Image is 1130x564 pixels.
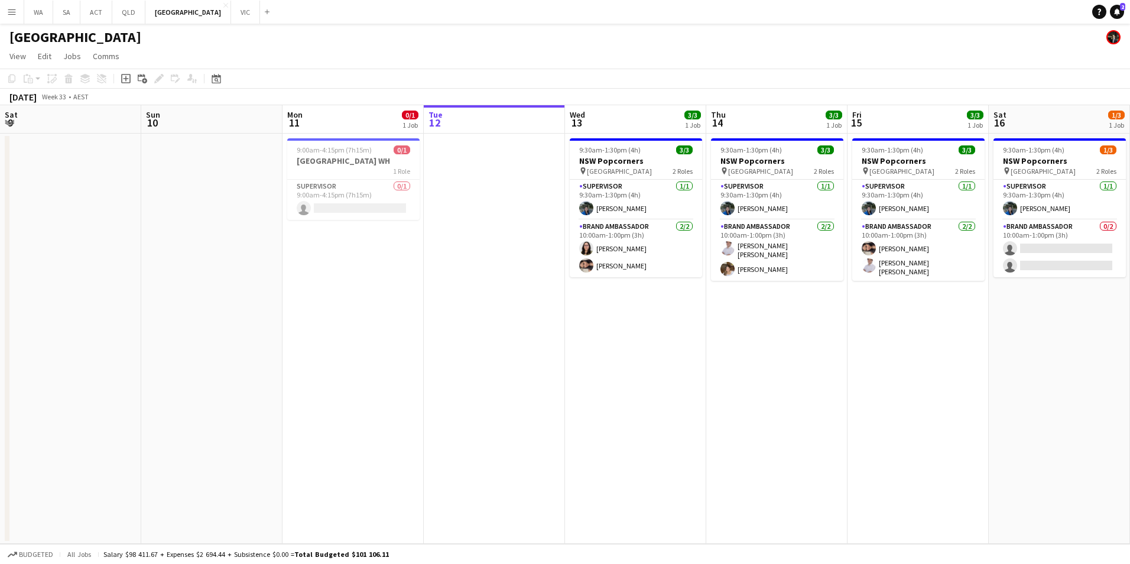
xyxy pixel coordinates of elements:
[231,1,260,24] button: VIC
[402,121,418,129] div: 1 Job
[63,51,81,61] span: Jobs
[676,145,693,154] span: 3/3
[967,111,983,119] span: 3/3
[1100,145,1116,154] span: 1/3
[19,550,53,559] span: Budgeted
[144,116,160,129] span: 10
[38,51,51,61] span: Edit
[1110,5,1124,19] a: 2
[287,109,303,120] span: Mon
[570,220,702,277] app-card-role: Brand Ambassador2/210:00am-1:00pm (3h)[PERSON_NAME][PERSON_NAME]
[570,138,702,277] app-job-card: 9:30am-1:30pm (4h)3/3NSW Popcorners [GEOGRAPHIC_DATA]2 RolesSupervisor1/19:30am-1:30pm (4h)[PERSO...
[826,111,842,119] span: 3/3
[427,116,443,129] span: 12
[967,121,983,129] div: 1 Job
[720,145,782,154] span: 9:30am-1:30pm (4h)
[852,109,862,120] span: Fri
[570,109,585,120] span: Wed
[33,48,56,64] a: Edit
[685,121,700,129] div: 1 Job
[852,155,985,166] h3: NSW Popcorners
[684,111,701,119] span: 3/3
[9,28,141,46] h1: [GEOGRAPHIC_DATA]
[852,180,985,220] app-card-role: Supervisor1/19:30am-1:30pm (4h)[PERSON_NAME]
[993,138,1126,277] app-job-card: 9:30am-1:30pm (4h)1/3NSW Popcorners [GEOGRAPHIC_DATA]2 RolesSupervisor1/19:30am-1:30pm (4h)[PERSO...
[959,145,975,154] span: 3/3
[88,48,124,64] a: Comms
[24,1,53,24] button: WA
[711,109,726,120] span: Thu
[826,121,842,129] div: 1 Job
[65,550,93,559] span: All jobs
[287,155,420,166] h3: [GEOGRAPHIC_DATA] WH
[145,1,231,24] button: [GEOGRAPHIC_DATA]
[1108,111,1125,119] span: 1/3
[287,138,420,220] app-job-card: 9:00am-4:15pm (7h15m)0/1[GEOGRAPHIC_DATA] WH1 RoleSupervisor0/19:00am-4:15pm (7h15m)
[568,116,585,129] span: 13
[1003,145,1064,154] span: 9:30am-1:30pm (4h)
[103,550,389,559] div: Salary $98 411.67 + Expenses $2 694.44 + Subsistence $0.00 =
[587,167,652,176] span: [GEOGRAPHIC_DATA]
[814,167,834,176] span: 2 Roles
[709,116,726,129] span: 14
[146,109,160,120] span: Sun
[852,138,985,281] app-job-card: 9:30am-1:30pm (4h)3/3NSW Popcorners [GEOGRAPHIC_DATA]2 RolesSupervisor1/19:30am-1:30pm (4h)[PERSO...
[3,116,18,129] span: 9
[850,116,862,129] span: 15
[862,145,923,154] span: 9:30am-1:30pm (4h)
[570,155,702,166] h3: NSW Popcorners
[1011,167,1076,176] span: [GEOGRAPHIC_DATA]
[1096,167,1116,176] span: 2 Roles
[711,155,843,166] h3: NSW Popcorners
[993,180,1126,220] app-card-role: Supervisor1/19:30am-1:30pm (4h)[PERSON_NAME]
[9,91,37,103] div: [DATE]
[9,51,26,61] span: View
[402,111,418,119] span: 0/1
[285,116,303,129] span: 11
[112,1,145,24] button: QLD
[297,145,372,154] span: 9:00am-4:15pm (7h15m)
[1120,3,1125,11] span: 2
[73,92,89,101] div: AEST
[6,548,55,561] button: Budgeted
[579,145,641,154] span: 9:30am-1:30pm (4h)
[5,48,31,64] a: View
[993,220,1126,277] app-card-role: Brand Ambassador0/210:00am-1:00pm (3h)
[673,167,693,176] span: 2 Roles
[39,92,69,101] span: Week 33
[1109,121,1124,129] div: 1 Job
[955,167,975,176] span: 2 Roles
[80,1,112,24] button: ACT
[393,167,410,176] span: 1 Role
[711,220,843,281] app-card-role: Brand Ambassador2/210:00am-1:00pm (3h)[PERSON_NAME] [PERSON_NAME][PERSON_NAME]
[1106,30,1121,44] app-user-avatar: Mauricio Torres Barquet
[287,180,420,220] app-card-role: Supervisor0/19:00am-4:15pm (7h15m)
[817,145,834,154] span: 3/3
[711,180,843,220] app-card-role: Supervisor1/19:30am-1:30pm (4h)[PERSON_NAME]
[711,138,843,281] app-job-card: 9:30am-1:30pm (4h)3/3NSW Popcorners [GEOGRAPHIC_DATA]2 RolesSupervisor1/19:30am-1:30pm (4h)[PERSO...
[93,51,119,61] span: Comms
[852,220,985,281] app-card-role: Brand Ambassador2/210:00am-1:00pm (3h)[PERSON_NAME][PERSON_NAME] [PERSON_NAME]
[992,116,1006,129] span: 16
[869,167,934,176] span: [GEOGRAPHIC_DATA]
[5,109,18,120] span: Sat
[59,48,86,64] a: Jobs
[53,1,80,24] button: SA
[428,109,443,120] span: Tue
[394,145,410,154] span: 0/1
[728,167,793,176] span: [GEOGRAPHIC_DATA]
[993,155,1126,166] h3: NSW Popcorners
[570,180,702,220] app-card-role: Supervisor1/19:30am-1:30pm (4h)[PERSON_NAME]
[294,550,389,559] span: Total Budgeted $101 106.11
[993,109,1006,120] span: Sat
